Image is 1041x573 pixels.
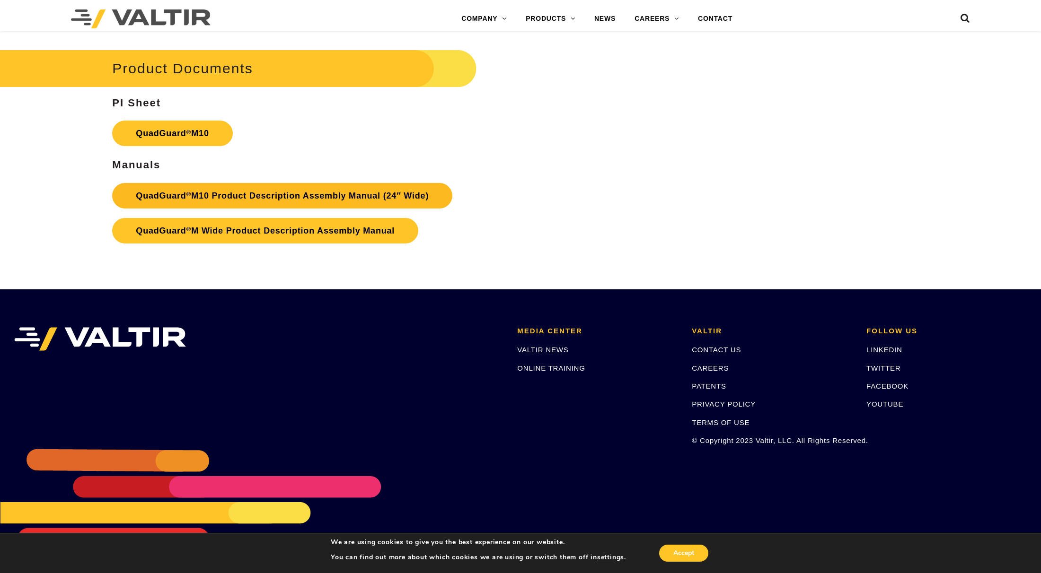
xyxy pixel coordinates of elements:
a: QuadGuard®M Wide Product Description Assembly Manual [112,218,418,243]
a: LINKEDIN [866,346,902,354]
h2: FOLLOW US [866,327,1027,335]
a: PRIVACY POLICY [692,400,756,408]
p: © Copyright 2023 Valtir, LLC. All Rights Reserved. [692,435,852,446]
a: ONLINE TRAINING [517,364,585,372]
sup: ® [186,226,192,233]
button: Accept [659,545,708,562]
a: CAREERS [625,9,688,28]
img: VALTIR [14,327,186,351]
img: Valtir [71,9,211,28]
a: PATENTS [692,382,726,390]
strong: PI Sheet [112,97,161,109]
strong: Manuals [112,159,160,171]
a: COMPANY [452,9,516,28]
a: VALTIR NEWS [517,346,568,354]
a: CONTACT US [692,346,741,354]
h2: VALTIR [692,327,852,335]
a: QuadGuard®M10 [112,121,232,146]
a: QuadGuard®M10 Product Description Assembly Manual (24″ Wide) [112,183,452,208]
h2: MEDIA CENTER [517,327,678,335]
p: You can find out more about which cookies we are using or switch them off in . [331,553,626,562]
a: FACEBOOK [866,382,909,390]
button: settings [597,553,624,562]
a: TERMS OF USE [692,418,750,426]
a: CAREERS [692,364,729,372]
sup: ® [186,191,192,198]
a: YOUTUBE [866,400,903,408]
a: PRODUCTS [516,9,585,28]
sup: ® [186,129,192,136]
p: We are using cookies to give you the best experience on our website. [331,538,626,547]
a: NEWS [585,9,625,28]
a: TWITTER [866,364,900,372]
a: CONTACT [688,9,742,28]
